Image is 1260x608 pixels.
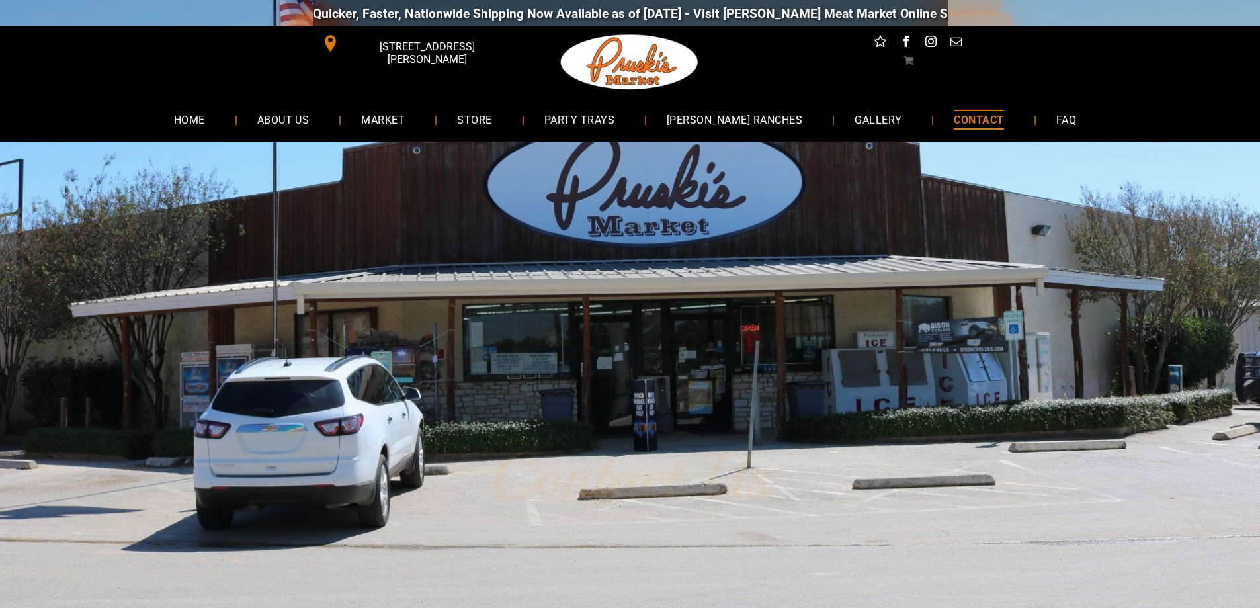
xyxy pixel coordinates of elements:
a: GALLERY [835,102,921,137]
a: [PERSON_NAME] RANCHES [647,102,822,137]
a: FAQ [1036,102,1096,137]
a: STORE [437,102,511,137]
a: CONTACT [934,102,1023,137]
a: facebook [897,33,914,54]
a: PARTY TRAYS [525,102,634,137]
a: MARKET [341,102,425,137]
a: instagram [922,33,939,54]
a: ABOUT US [237,102,329,137]
a: HOME [154,102,225,137]
font: Contact Us [490,435,770,517]
a: Social network [872,33,889,54]
span: [STREET_ADDRESS][PERSON_NAME] [341,34,512,72]
a: [STREET_ADDRESS][PERSON_NAME] [313,33,515,54]
img: Pruski-s+Market+HQ+Logo2-259w.png [558,26,701,98]
a: email [947,33,964,54]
